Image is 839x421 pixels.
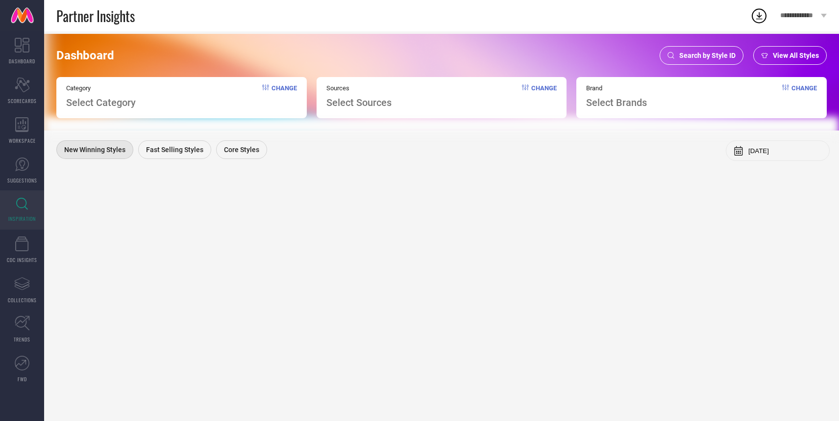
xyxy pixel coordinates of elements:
span: Select Brands [586,97,647,108]
span: Change [791,84,817,108]
span: Dashboard [56,49,114,62]
span: INSPIRATION [8,215,36,222]
span: TRENDS [14,336,30,343]
span: COLLECTIONS [8,296,37,304]
span: Core Styles [224,146,259,154]
span: WORKSPACE [9,137,36,144]
span: Search by Style ID [679,52,736,59]
input: Select month [748,147,822,155]
span: FWD [18,375,27,383]
div: Open download list [750,7,768,25]
span: View All Styles [773,52,819,59]
span: Change [271,84,297,108]
span: New Winning Styles [64,146,125,154]
span: Brand [586,84,647,92]
span: Change [531,84,557,108]
span: SCORECARDS [8,97,37,105]
span: Partner Insights [56,6,135,26]
span: DASHBOARD [9,57,35,65]
span: Select Category [66,97,136,108]
span: Fast Selling Styles [146,146,203,154]
span: Select Sources [326,97,392,108]
span: Category [66,84,136,92]
span: CDC INSIGHTS [7,256,37,263]
span: SUGGESTIONS [7,177,37,184]
span: Sources [326,84,392,92]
